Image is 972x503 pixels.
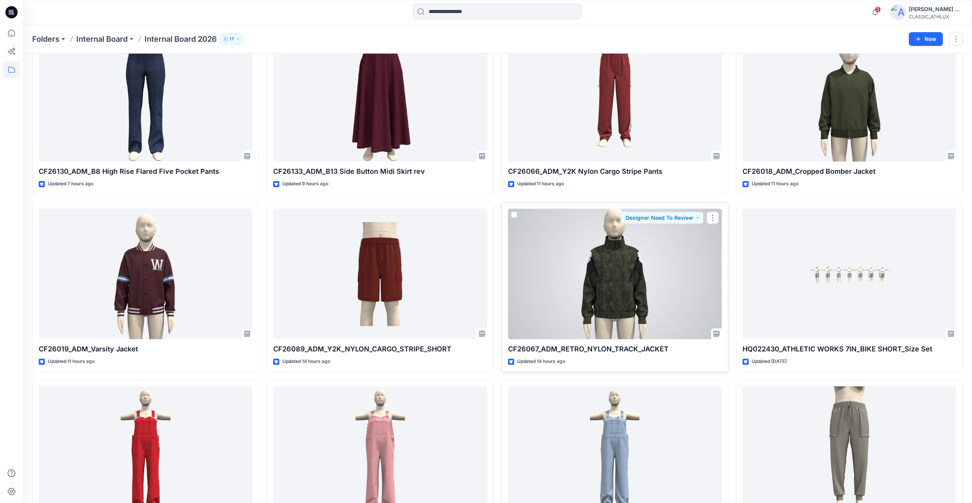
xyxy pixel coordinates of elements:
a: HQ022430_ATHLETIC WORKS 7IN_BIKE SHORT_Size Set [743,209,956,339]
p: CF26133_ADM_B13 Side Button Midi Skirt rev [273,166,487,177]
a: Folders [32,34,59,44]
img: avatar [890,5,906,20]
a: CF26018_ADM_Cropped Bomber Jacket [743,31,956,162]
a: CF26089_ADM_Y2K_NYLON_CARGO_STRIPE_SHORT [273,209,487,339]
p: CF26130_ADM_B8 High Rise Flared Five Pocket Pants [39,166,252,177]
p: Updated 14 hours ago [282,358,330,366]
span: 3 [875,7,881,13]
p: CF26066_ADM_Y2K Nylon Cargo Stripe Pants [508,166,722,177]
p: Updated [DATE] [752,358,787,366]
a: Internal Board [76,34,128,44]
a: CF26133_ADM_B13 Side Button Midi Skirt rev [273,31,487,162]
p: CF26019_ADM_Varsity Jacket [39,344,252,354]
div: [PERSON_NAME] Cfai [909,5,962,14]
p: CF26067_ADM_RETRO_NYLON_TRACK_JACKET [508,344,722,354]
p: Updated 11 hours ago [48,358,95,366]
div: CLASSIC_ATHLUX [909,14,962,20]
p: 17 [229,35,234,43]
a: CF26019_ADM_Varsity Jacket [39,209,252,339]
p: Updated 11 hours ago [752,180,798,188]
p: Internal Board 2026 [144,34,217,44]
a: CF26130_ADM_B8 High Rise Flared Five Pocket Pants [39,31,252,162]
a: CF26067_ADM_RETRO_NYLON_TRACK_JACKET [508,209,722,339]
p: HQ022430_ATHLETIC WORKS 7IN_BIKE SHORT_Size Set [743,344,956,354]
button: 17 [220,34,244,44]
button: New [909,32,943,46]
a: CF26066_ADM_Y2K Nylon Cargo Stripe Pants [508,31,722,162]
p: Updated 9 hours ago [282,180,328,188]
p: CF26089_ADM_Y2K_NYLON_CARGO_STRIPE_SHORT [273,344,487,354]
p: Updated 14 hours ago [517,358,565,366]
p: Updated 11 hours ago [517,180,564,188]
p: CF26018_ADM_Cropped Bomber Jacket [743,166,956,177]
p: Updated 7 hours ago [48,180,93,188]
